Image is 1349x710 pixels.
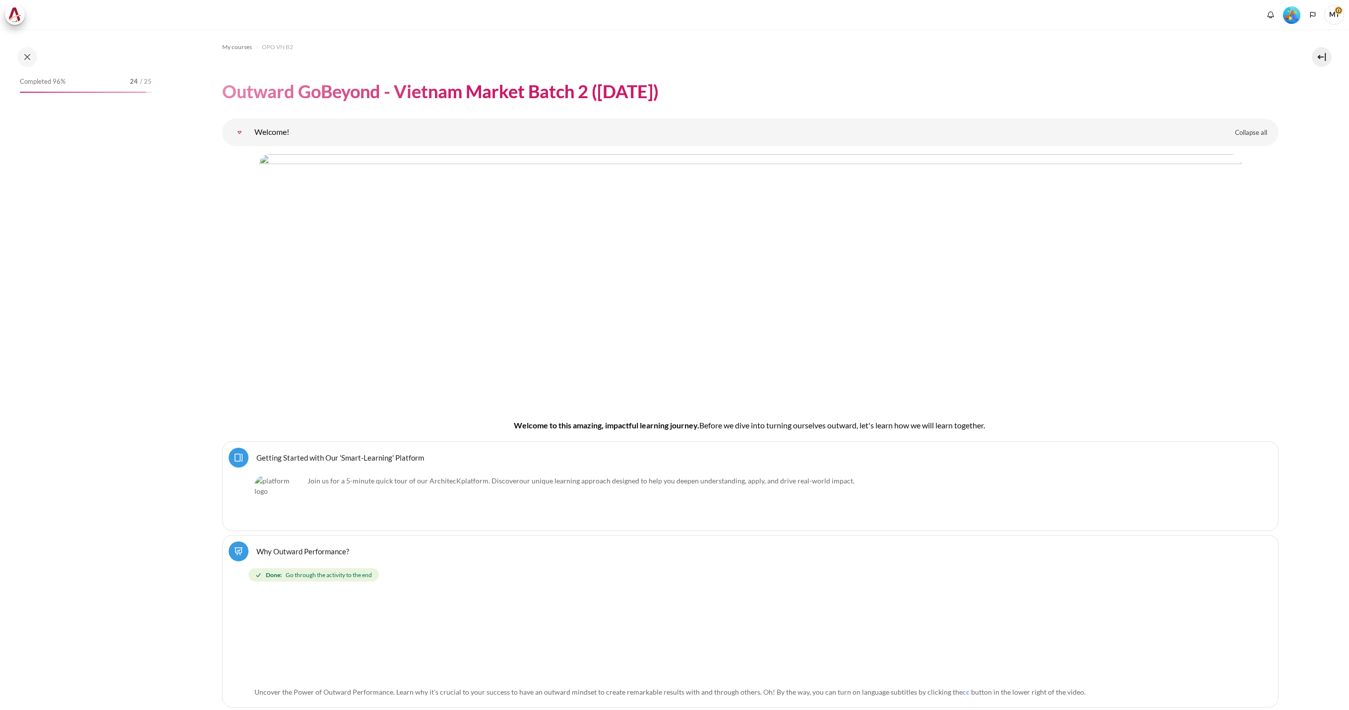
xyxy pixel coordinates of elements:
img: Architeck [8,7,22,22]
strong: Done: [266,571,282,580]
h4: Welcome to this amazing, impactful learning journey. [254,419,1247,431]
img: 0 [254,592,832,682]
a: My courses [222,41,252,53]
a: Level #5 [1279,5,1304,24]
h1: Outward GoBeyond - Vietnam Market Batch 2 ([DATE]) [222,80,659,103]
img: platform logo [254,475,304,525]
a: User menu [1324,5,1344,25]
button: Languages [1305,7,1320,22]
a: Welcome! [230,122,249,142]
a: OPO VN B2 [262,41,293,53]
span: Completed 96% [20,77,65,87]
span: 24 [130,77,138,87]
div: Show notification window with no new notifications [1263,7,1278,22]
a: Collapse all [1227,124,1275,141]
span: B [699,420,704,430]
span: MT [1324,5,1344,25]
a: Getting Started with Our 'Smart-Learning' Platform [256,453,424,462]
span: button in the lower right of the video. [971,688,1086,696]
span: efore we dive into turning ourselves outward, let's learn how we will learn together. [704,420,985,430]
span: My courses [222,43,252,52]
p: Join us for a 5-minute quick tour of our ArchitecK platform. Discover [254,475,1246,486]
span: cc [963,688,970,696]
nav: Navigation bar [222,39,1279,55]
span: / 25 [140,77,152,87]
span: Uncover the Power of Outward Performance. Learn why it's crucial to your success to have an outwa... [254,688,963,696]
div: Completion requirements for Why Outward Performance? [248,566,1256,584]
span: our unique learning approach designed to help you deepen understanding, apply, and drive real-wor... [519,476,853,485]
div: Level #5 [1283,5,1300,24]
span: OPO VN B2 [262,43,293,52]
img: Level #5 [1283,6,1300,24]
span: Collapse all [1235,128,1267,138]
a: Architeck Architeck [5,5,30,25]
a: Why Outward Performance? [256,546,349,556]
div: 96% [20,92,146,93]
span: . [519,476,855,485]
span: Go through the activity to the end [286,571,372,580]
